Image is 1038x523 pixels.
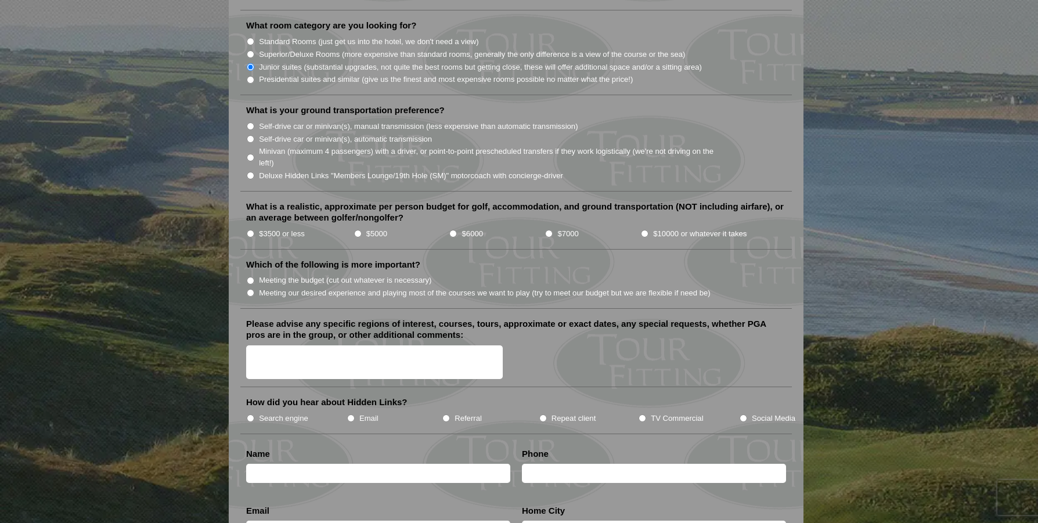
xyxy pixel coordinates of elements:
label: Minivan (maximum 4 passengers) with a driver, or point-to-point prescheduled transfers if they wo... [259,146,726,168]
label: $5000 [366,228,387,240]
label: Junior suites (substantial upgrades, not quite the best rooms but getting close, these will offer... [259,62,702,73]
label: Meeting our desired experience and playing most of the courses we want to play (try to meet our b... [259,287,711,299]
label: Deluxe Hidden Links "Members Lounge/19th Hole (SM)" motorcoach with concierge-driver [259,170,563,182]
label: TV Commercial [651,413,703,424]
label: Please advise any specific regions of interest, courses, tours, approximate or exact dates, any s... [246,318,786,341]
label: What is a realistic, approximate per person budget for golf, accommodation, and ground transporta... [246,201,786,223]
label: Standard Rooms (just get us into the hotel, we don't need a view) [259,36,479,48]
label: Phone [522,448,549,460]
label: Referral [455,413,482,424]
label: Self-drive car or minivan(s), automatic transmission [259,134,432,145]
label: Meeting the budget (cut out whatever is necessary) [259,275,431,286]
label: $7000 [557,228,578,240]
label: Which of the following is more important? [246,259,420,270]
label: $10000 or whatever it takes [653,228,747,240]
label: What is your ground transportation preference? [246,104,445,116]
label: Self-drive car or minivan(s), manual transmission (less expensive than automatic transmission) [259,121,578,132]
label: Email [359,413,379,424]
label: Name [246,448,270,460]
label: How did you hear about Hidden Links? [246,396,408,408]
label: What room category are you looking for? [246,20,416,31]
label: Social Media [752,413,795,424]
label: $6000 [462,228,483,240]
label: $3500 or less [259,228,305,240]
label: Email [246,505,269,517]
label: Search engine [259,413,308,424]
label: Superior/Deluxe Rooms (more expensive than standard rooms, generally the only difference is a vie... [259,49,685,60]
label: Home City [522,505,565,517]
label: Repeat client [552,413,596,424]
label: Presidential suites and similar (give us the finest and most expensive rooms possible no matter w... [259,74,633,85]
